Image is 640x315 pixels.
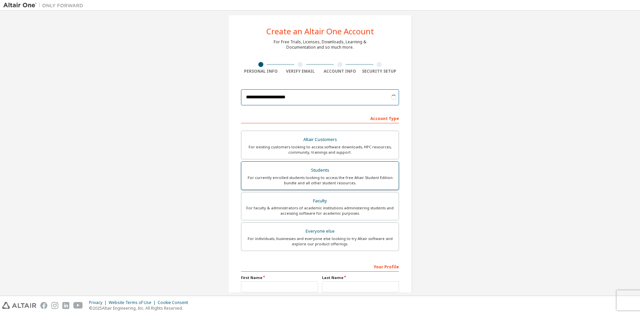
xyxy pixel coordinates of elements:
[245,175,395,186] div: For currently enrolled students looking to access the free Altair Student Edition bundle and all ...
[62,302,69,309] img: linkedin.svg
[73,302,83,309] img: youtube.svg
[245,144,395,155] div: For existing customers looking to access software downloads, HPC resources, community, trainings ...
[360,69,399,74] div: Security Setup
[245,196,395,206] div: Faculty
[245,135,395,144] div: Altair Customers
[158,300,192,305] div: Cookie Consent
[109,300,158,305] div: Website Terms of Use
[51,302,58,309] img: instagram.svg
[320,69,360,74] div: Account Info
[2,302,36,309] img: altair_logo.svg
[241,275,318,280] label: First Name
[245,227,395,236] div: Everyone else
[89,305,192,311] p: © 2025 Altair Engineering, Inc. All Rights Reserved.
[40,302,47,309] img: facebook.svg
[245,166,395,175] div: Students
[89,300,109,305] div: Privacy
[241,113,399,123] div: Account Type
[245,236,395,247] div: For individuals, businesses and everyone else looking to try Altair software and explore our prod...
[274,39,366,50] div: For Free Trials, Licenses, Downloads, Learning & Documentation and so much more.
[3,2,87,9] img: Altair One
[245,205,395,216] div: For faculty & administrators of academic institutions administering students and accessing softwa...
[281,69,320,74] div: Verify Email
[266,27,374,35] div: Create an Altair One Account
[322,275,399,280] label: Last Name
[241,69,281,74] div: Personal Info
[241,261,399,272] div: Your Profile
